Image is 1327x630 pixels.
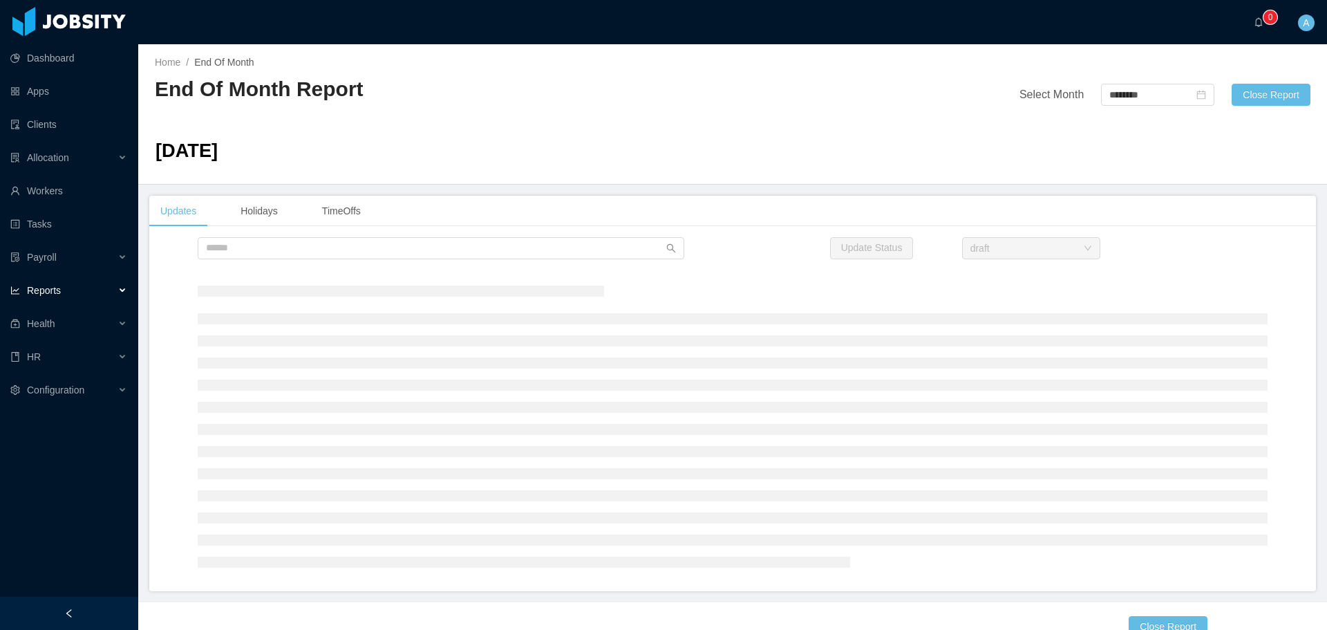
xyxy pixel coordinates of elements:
h2: End Of Month Report [155,75,733,104]
i: icon: search [666,243,676,253]
i: icon: bell [1254,17,1263,27]
a: icon: appstoreApps [10,77,127,105]
a: Home [155,57,180,68]
a: icon: profileTasks [10,210,127,238]
span: [DATE] [156,140,218,161]
button: Update Status [830,237,914,259]
span: / [186,57,189,68]
span: Health [27,318,55,329]
a: icon: userWorkers [10,177,127,205]
span: Select Month [1019,89,1084,100]
span: End Of Month [194,57,254,68]
span: HR [27,351,41,362]
span: Allocation [27,152,69,163]
i: icon: file-protect [10,252,20,262]
span: A [1303,15,1309,31]
i: icon: setting [10,385,20,395]
i: icon: down [1084,244,1092,254]
div: Updates [149,196,207,227]
i: icon: calendar [1196,90,1206,100]
span: Reports [27,285,61,296]
sup: 0 [1263,10,1277,24]
a: icon: pie-chartDashboard [10,44,127,72]
i: icon: solution [10,153,20,163]
span: Payroll [27,252,57,263]
span: Configuration [27,385,84,396]
i: icon: book [10,352,20,362]
div: TimeOffs [311,196,372,227]
i: icon: line-chart [10,286,20,295]
div: draft [970,238,990,259]
div: Holidays [229,196,289,227]
i: icon: medicine-box [10,319,20,328]
button: Close Report [1232,84,1310,106]
a: icon: auditClients [10,111,127,138]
